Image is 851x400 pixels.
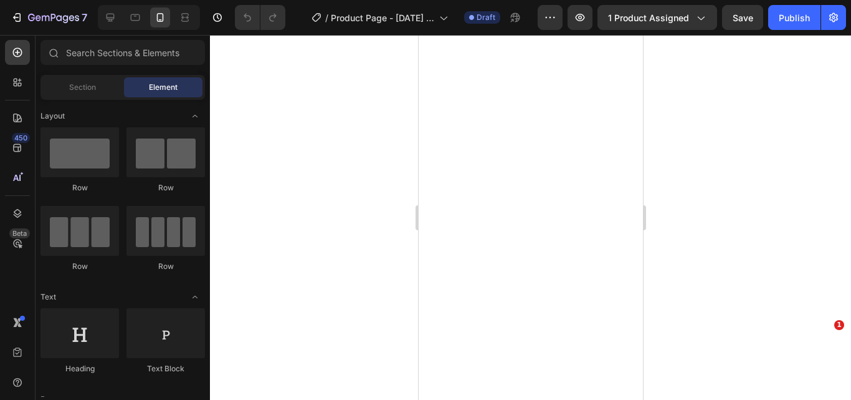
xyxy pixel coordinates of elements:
[69,82,96,93] span: Section
[185,106,205,126] span: Toggle open
[40,40,205,65] input: Search Sections & Elements
[477,12,495,23] span: Draft
[126,182,205,193] div: Row
[235,5,285,30] div: Undo/Redo
[779,11,810,24] div: Publish
[597,5,717,30] button: 1 product assigned
[733,12,753,23] span: Save
[809,339,839,369] iframe: Intercom live chat
[126,261,205,272] div: Row
[722,5,763,30] button: Save
[40,182,119,193] div: Row
[5,5,93,30] button: 7
[126,363,205,374] div: Text Block
[331,11,434,24] span: Product Page - [DATE] 07:13:10
[9,228,30,238] div: Beta
[768,5,820,30] button: Publish
[325,11,328,24] span: /
[185,287,205,307] span: Toggle open
[608,11,689,24] span: 1 product assigned
[12,133,30,143] div: 450
[40,363,119,374] div: Heading
[149,82,178,93] span: Element
[40,261,119,272] div: Row
[834,320,844,330] span: 1
[82,10,87,25] p: 7
[40,291,56,303] span: Text
[40,110,65,122] span: Layout
[419,35,643,400] iframe: Design area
